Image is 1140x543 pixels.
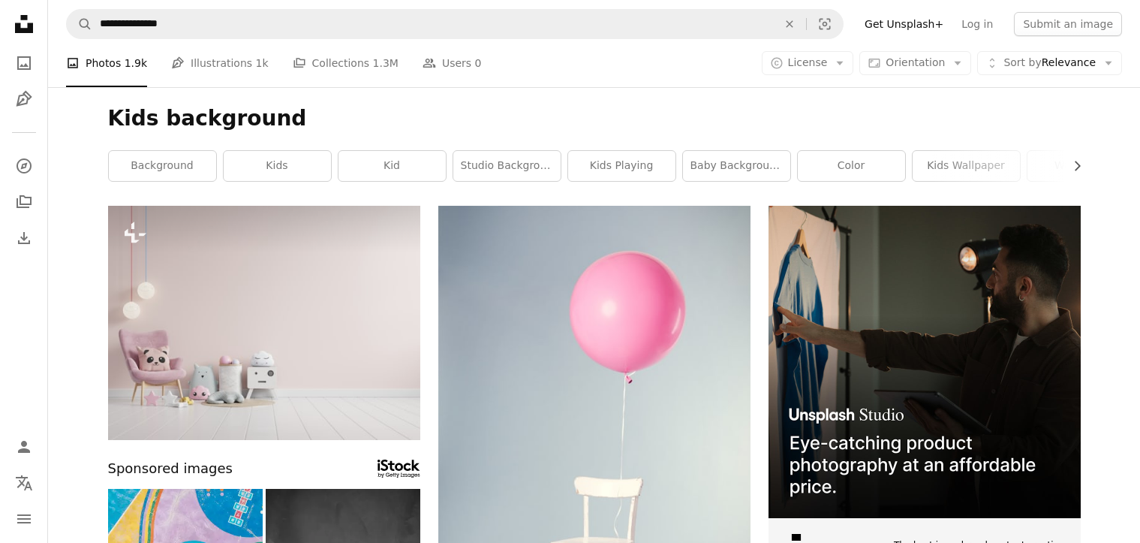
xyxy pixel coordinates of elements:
a: color [798,151,905,181]
a: background [109,151,216,181]
span: Sort by [1003,56,1041,68]
button: Orientation [859,51,971,75]
a: Illustrations 1k [171,39,268,87]
a: Users 0 [423,39,482,87]
span: 0 [475,55,482,71]
form: Find visuals sitewide [66,9,844,39]
button: Search Unsplash [67,10,92,38]
span: License [788,56,828,68]
button: License [762,51,854,75]
a: Log in / Sign up [9,432,39,462]
a: studio background [453,151,561,181]
a: Log in [952,12,1002,36]
img: Mock up wall in the children's room in light pink color wall background.3d rendering [108,206,420,440]
a: pink balloon tied on white wooden chair [438,433,750,446]
span: Sponsored images [108,458,233,480]
img: file-1715714098234-25b8b4e9d8faimage [769,206,1081,518]
button: Menu [9,504,39,534]
button: Clear [773,10,806,38]
a: kids playing [568,151,675,181]
a: Illustrations [9,84,39,114]
button: Language [9,468,39,498]
a: Photos [9,48,39,78]
button: Visual search [807,10,843,38]
a: Get Unsplash+ [856,12,952,36]
a: Collections [9,187,39,217]
h1: Kids background [108,105,1081,132]
a: baby background [683,151,790,181]
span: Orientation [886,56,945,68]
span: Relevance [1003,56,1096,71]
a: kid [338,151,446,181]
button: Sort byRelevance [977,51,1122,75]
a: kids [224,151,331,181]
span: 1k [256,55,269,71]
a: Mock up wall in the children's room in light pink color wall background.3d rendering [108,315,420,329]
a: Collections 1.3M [293,39,399,87]
a: kids wallpaper [913,151,1020,181]
button: Submit an image [1014,12,1122,36]
a: Download History [9,223,39,253]
a: Explore [9,151,39,181]
a: wallpaper [1027,151,1135,181]
span: 1.3M [373,55,399,71]
button: scroll list to the right [1063,151,1081,181]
